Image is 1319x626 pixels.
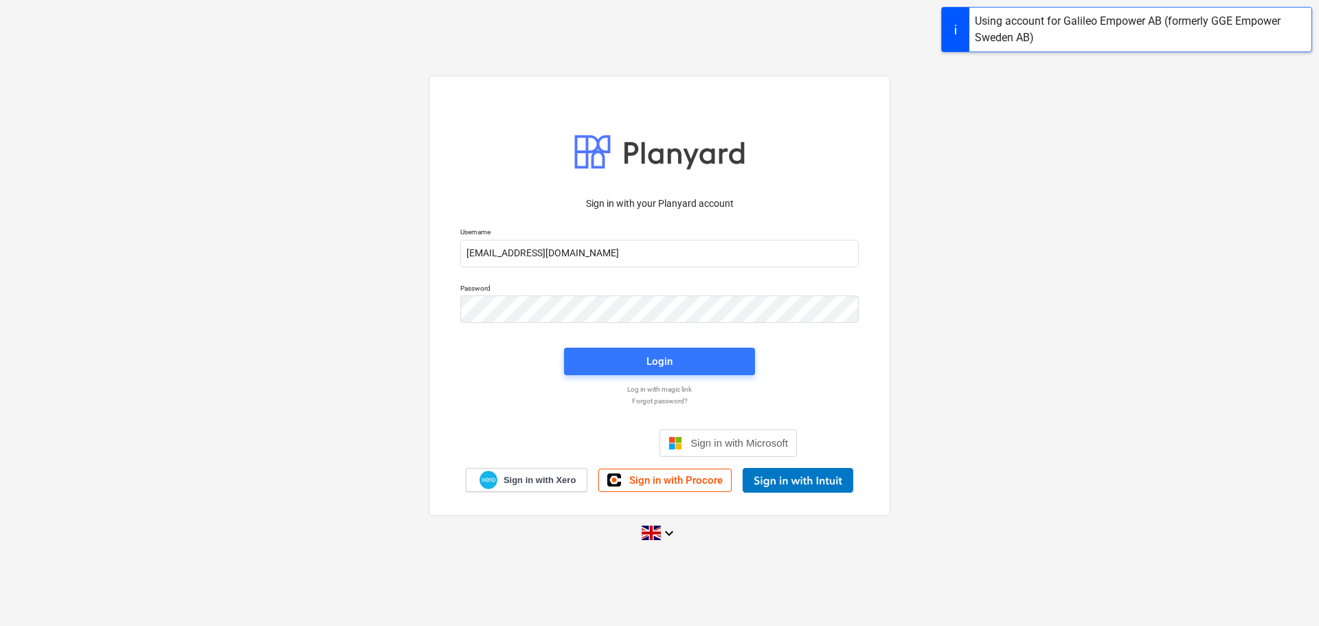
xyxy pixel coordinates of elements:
[646,353,673,370] div: Login
[661,525,677,541] i: keyboard_arrow_down
[564,348,755,375] button: Login
[466,468,588,492] a: Sign in with Xero
[668,436,682,450] img: Microsoft logo
[504,474,576,487] span: Sign in with Xero
[598,469,732,492] a: Sign in with Procore
[629,474,723,487] span: Sign in with Procore
[480,471,497,489] img: Xero logo
[460,227,859,239] p: Username
[690,437,788,449] span: Sign in with Microsoft
[453,385,866,394] a: Log in with magic link
[460,197,859,211] p: Sign in with your Planyard account
[515,428,655,458] iframe: Sign in with Google Button
[975,13,1306,46] div: Using account for Galileo Empower AB (formerly GGE Empower Sweden AB)
[460,284,859,295] p: Password
[460,240,859,267] input: Username
[453,396,866,405] a: Forgot password?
